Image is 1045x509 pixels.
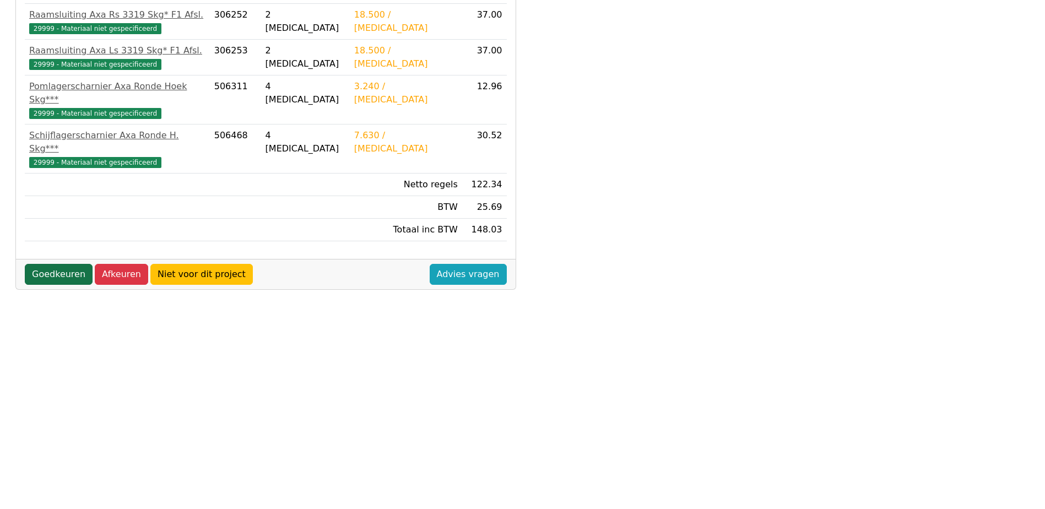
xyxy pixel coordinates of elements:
[29,129,205,155] div: Schijflagerscharnier Axa Ronde H. Skg***
[29,80,205,120] a: Pomlagerscharnier Axa Ronde Hoek Skg***29999 - Materiaal niet gespecificeerd
[25,264,93,285] a: Goedkeuren
[210,4,261,40] td: 306252
[354,129,458,155] div: 7.630 / [MEDICAL_DATA]
[354,8,458,35] div: 18.500 / [MEDICAL_DATA]
[462,219,507,241] td: 148.03
[29,8,205,21] div: Raamsluiting Axa Rs 3319 Skg* F1 Afsl.
[29,59,161,70] span: 29999 - Materiaal niet gespecificeerd
[95,264,148,285] a: Afkeuren
[150,264,253,285] a: Niet voor dit project
[350,196,462,219] td: BTW
[29,8,205,35] a: Raamsluiting Axa Rs 3319 Skg* F1 Afsl.29999 - Materiaal niet gespecificeerd
[462,40,507,75] td: 37.00
[29,23,161,34] span: 29999 - Materiaal niet gespecificeerd
[462,4,507,40] td: 37.00
[462,174,507,196] td: 122.34
[462,124,507,174] td: 30.52
[210,40,261,75] td: 306253
[462,196,507,219] td: 25.69
[266,8,345,35] div: 2 [MEDICAL_DATA]
[29,44,205,57] div: Raamsluiting Axa Ls 3319 Skg* F1 Afsl.
[462,75,507,124] td: 12.96
[210,75,261,124] td: 506311
[430,264,507,285] a: Advies vragen
[350,174,462,196] td: Netto regels
[350,219,462,241] td: Totaal inc BTW
[266,44,345,71] div: 2 [MEDICAL_DATA]
[266,129,345,155] div: 4 [MEDICAL_DATA]
[29,80,205,106] div: Pomlagerscharnier Axa Ronde Hoek Skg***
[29,108,161,119] span: 29999 - Materiaal niet gespecificeerd
[29,129,205,169] a: Schijflagerscharnier Axa Ronde H. Skg***29999 - Materiaal niet gespecificeerd
[266,80,345,106] div: 4 [MEDICAL_DATA]
[29,157,161,168] span: 29999 - Materiaal niet gespecificeerd
[354,80,458,106] div: 3.240 / [MEDICAL_DATA]
[354,44,458,71] div: 18.500 / [MEDICAL_DATA]
[29,44,205,71] a: Raamsluiting Axa Ls 3319 Skg* F1 Afsl.29999 - Materiaal niet gespecificeerd
[210,124,261,174] td: 506468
